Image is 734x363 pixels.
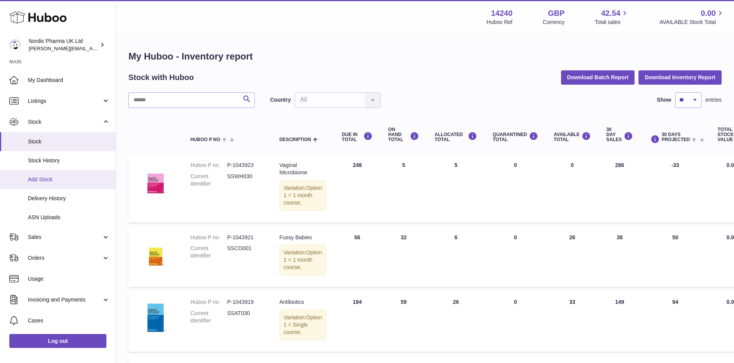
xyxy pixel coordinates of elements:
[380,154,427,222] td: 5
[190,173,227,187] dt: Current identifier
[227,298,264,306] dd: P-1043919
[28,77,110,84] span: My Dashboard
[595,8,629,26] a: 42.54 Total sales
[279,234,326,241] div: Fussy Babies
[136,162,175,200] img: product image
[543,19,565,26] div: Currency
[28,118,102,126] span: Stock
[388,127,419,143] div: ON HAND Total
[641,226,710,287] td: 50
[334,154,380,222] td: 248
[28,275,110,283] span: Usage
[190,137,220,142] span: Huboo P no
[279,245,326,275] div: Variation:
[548,8,565,19] strong: GBP
[279,180,326,211] div: Variation:
[190,298,227,306] dt: Huboo P no
[28,296,102,303] span: Invoicing and Payments
[334,226,380,287] td: 56
[190,162,227,169] dt: Huboo P no
[662,132,690,142] span: 30 DAYS PROJECTED
[9,39,21,51] img: joe.plant@parapharmdev.com
[28,214,110,221] span: ASN Uploads
[705,96,722,104] span: entries
[128,50,722,63] h1: My Huboo - Inventory report
[29,37,98,52] div: Nordic Pharma UK Ltd
[595,19,629,26] span: Total sales
[136,234,175,273] img: product image
[659,8,725,26] a: 0.00 AVAILABLE Stock Total
[493,132,538,142] div: QUARANTINED Total
[546,291,599,352] td: 33
[279,137,311,142] span: Description
[554,132,591,142] div: AVAILABLE Total
[380,226,427,287] td: 32
[601,8,620,19] span: 42.54
[190,310,227,324] dt: Current identifier
[657,96,671,104] label: Show
[28,233,102,241] span: Sales
[659,19,725,26] span: AVAILABLE Stock Total
[435,132,477,142] div: ALLOCATED Total
[190,234,227,241] dt: Huboo P no
[606,127,633,143] div: 30 DAY SALES
[284,249,322,270] span: Option 1 = 1 month course;
[284,314,322,335] span: Option 1 = Single course;
[638,70,722,84] button: Download Inventory Report
[190,245,227,259] dt: Current identifier
[514,162,517,168] span: 0
[641,154,710,222] td: -33
[28,138,110,145] span: Stock
[227,234,264,241] dd: P-1043921
[599,154,641,222] td: 286
[599,226,641,287] td: 38
[28,317,110,324] span: Cases
[718,127,734,143] span: Total stock value
[270,96,291,104] label: Country
[514,234,517,240] span: 0
[28,195,110,202] span: Delivery History
[29,45,155,51] span: [PERSON_NAME][EMAIL_ADDRESS][DOMAIN_NAME]
[641,291,710,352] td: 94
[28,176,110,183] span: Add Stock
[227,173,264,187] dd: SSWH030
[279,162,326,176] div: Vaginal Microbiome
[487,19,513,26] div: Huboo Ref
[9,334,106,348] a: Log out
[28,157,110,164] span: Stock History
[227,245,264,259] dd: SSCO001
[279,298,326,306] div: Antibiotics
[599,291,641,352] td: 149
[227,310,264,324] dd: SSAT030
[136,298,175,337] img: product image
[427,226,485,287] td: 6
[334,291,380,352] td: 184
[28,254,102,262] span: Orders
[28,97,102,105] span: Listings
[546,226,599,287] td: 26
[546,154,599,222] td: 0
[128,72,194,83] h2: Stock with Huboo
[701,8,716,19] span: 0.00
[342,132,373,142] div: DUE IN TOTAL
[491,8,513,19] strong: 14240
[561,70,635,84] button: Download Batch Report
[514,299,517,305] span: 0
[427,291,485,352] td: 26
[427,154,485,222] td: 5
[284,185,322,206] span: Option 1 = 1 month course;
[227,162,264,169] dd: P-1043923
[279,310,326,340] div: Variation:
[380,291,427,352] td: 59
